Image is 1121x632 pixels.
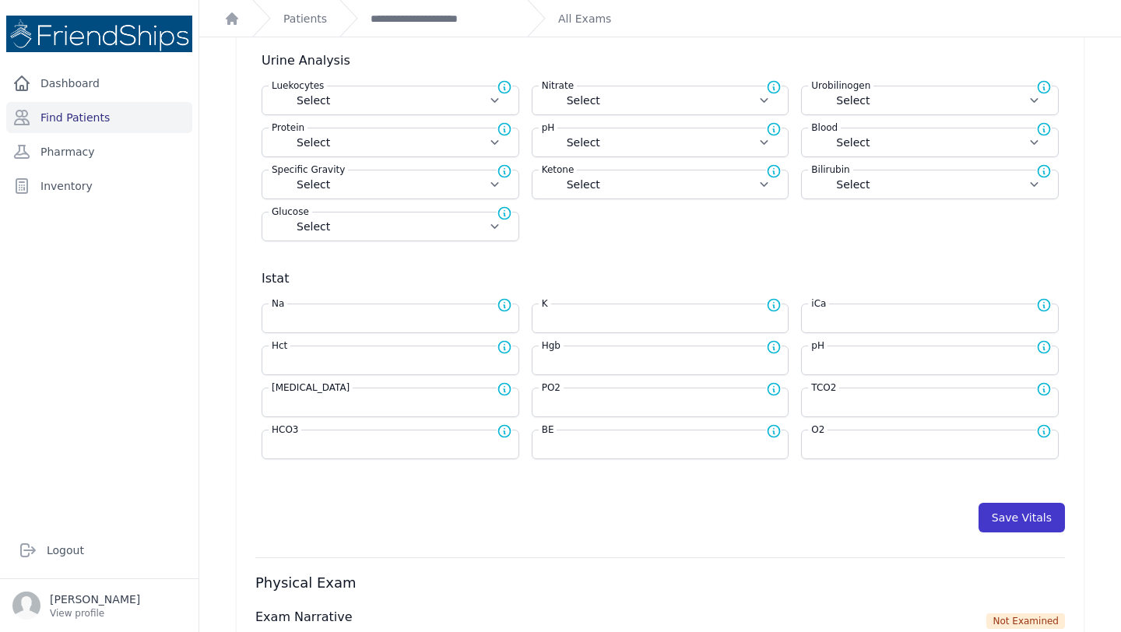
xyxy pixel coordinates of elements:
[255,574,1065,592] h3: Physical Exam
[808,163,852,179] label: Bilirubin
[269,423,301,439] label: HCO3
[558,11,611,26] a: All Exams
[269,339,290,355] label: Hct
[539,423,557,439] label: BE
[269,163,348,179] label: Specific Gravity
[6,170,192,202] a: Inventory
[12,592,186,620] a: [PERSON_NAME] View profile
[262,51,1065,70] h3: Urine Analysis
[6,16,192,52] img: Medical Missions EMR
[269,79,327,95] label: Luekocytes
[986,613,1065,629] span: Not Examined
[12,535,186,566] a: Logout
[808,339,828,355] label: pH
[808,297,829,313] label: iCa
[539,121,558,137] label: pH
[50,607,140,620] p: View profile
[808,381,839,397] label: TCO2
[808,423,828,439] label: O2
[262,269,1065,288] h3: Istat
[539,163,578,179] label: Ketone
[269,205,312,221] label: Glucose
[6,102,192,133] a: Find Patients
[255,608,974,627] h3: Exam Narrative
[6,68,192,99] a: Dashboard
[269,121,307,137] label: Protein
[979,503,1065,532] button: Save Vitals
[283,11,327,26] a: Patients
[539,79,577,95] label: Nitrate
[50,592,140,607] p: [PERSON_NAME]
[539,381,564,397] label: PO2
[808,121,841,137] label: Blood
[808,79,873,92] label: Urobilinogen
[269,297,287,313] label: Na
[539,297,551,313] label: K
[6,136,192,167] a: Pharmacy
[269,381,353,397] label: [MEDICAL_DATA]
[539,339,564,355] label: Hgb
